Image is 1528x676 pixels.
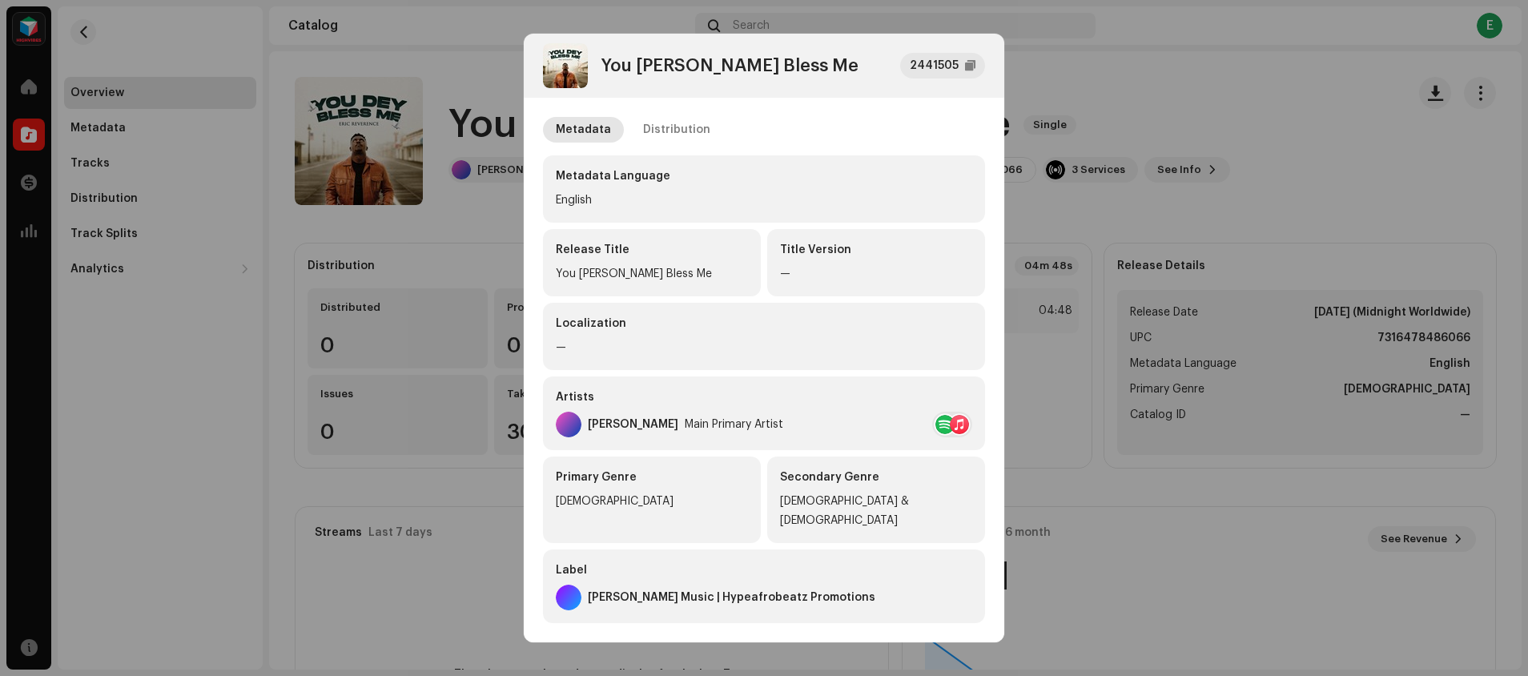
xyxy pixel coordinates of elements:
div: Secondary Genre [780,469,972,485]
div: English [556,191,972,210]
div: Distribution [643,117,710,143]
div: Metadata Language [556,168,972,184]
div: You [PERSON_NAME] Bless Me [556,264,748,284]
div: Artists [556,389,972,405]
div: Primary Genre [556,469,748,485]
div: Label [556,562,972,578]
div: You [PERSON_NAME] Bless Me [601,56,858,75]
div: Main Primary Artist [685,418,783,431]
img: 8880ca29-e28b-4430-a72d-b636909335b5 [543,43,588,88]
div: — [556,338,972,357]
div: Release Title [556,242,748,258]
div: [DEMOGRAPHIC_DATA] & [DEMOGRAPHIC_DATA] [780,492,972,530]
div: Metadata [556,117,611,143]
div: 2441505 [910,56,959,75]
div: [DEMOGRAPHIC_DATA] [556,492,748,511]
div: Localization [556,316,972,332]
div: Title Version [780,242,972,258]
div: — [780,264,972,284]
div: [PERSON_NAME] Music | Hypeafrobeatz Promotions [588,591,875,604]
div: [PERSON_NAME] [588,418,678,431]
